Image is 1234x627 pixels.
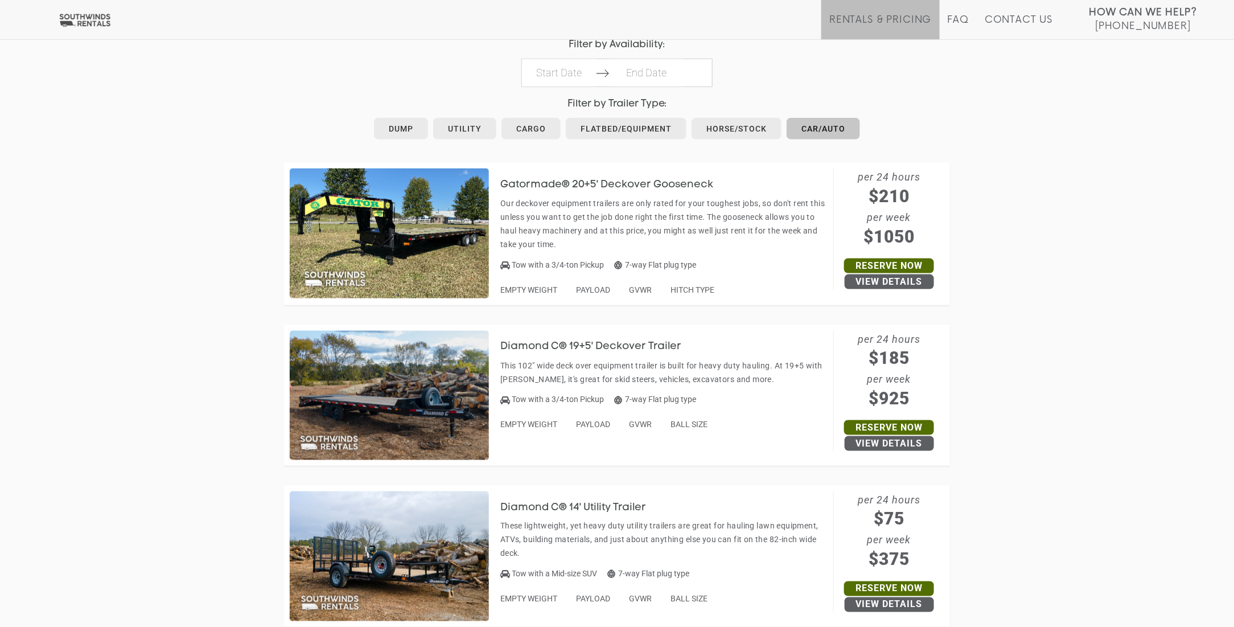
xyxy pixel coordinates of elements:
[834,331,944,412] span: per 24 hours per week
[671,420,708,429] span: BALL SIZE
[845,597,934,612] a: View Details
[1089,7,1197,18] strong: How Can We Help?
[844,259,934,273] a: Reserve Now
[607,569,689,579] span: 7-way Flat plug type
[844,420,934,435] a: Reserve Now
[500,595,557,604] span: EMPTY WEIGHT
[500,196,828,251] p: Our deckover equipment trailers are only rated for your toughest jobs, so don't rent this unless ...
[500,359,828,386] p: This 102" wide deck over equipment trailer is built for heavy duty hauling. At 19+5 with [PERSON_...
[566,118,686,140] a: Flatbed/Equipment
[576,595,610,604] span: PAYLOAD
[576,420,610,429] span: PAYLOAD
[834,547,944,572] span: $375
[629,285,652,294] span: GVWR
[629,420,652,429] span: GVWR
[500,285,557,294] span: EMPTY WEIGHT
[787,118,860,140] a: Car/Auto
[500,179,730,188] a: Gatormade® 20+5' Deckover Gooseneck
[500,502,663,511] a: Diamond C® 14' Utility Trailer
[985,14,1052,39] a: Contact Us
[500,420,557,429] span: EMPTY WEIGHT
[576,285,610,294] span: PAYLOAD
[844,581,934,596] a: Reserve Now
[1095,21,1191,32] span: [PHONE_NUMBER]
[500,519,828,560] p: These lightweight, yet heavy duty utility trailers are great for hauling lawn equipment, ATVs, bu...
[290,331,489,461] img: SW013 - Diamond C 19+5' Deckover Trailer
[433,118,496,140] a: Utility
[829,14,931,39] a: Rentals & Pricing
[629,595,652,604] span: GVWR
[845,436,934,451] a: View Details
[512,395,604,404] span: Tow with a 3/4-ton Pickup
[1089,6,1197,31] a: How Can We Help? [PHONE_NUMBER]
[512,260,604,269] span: Tow with a 3/4-ton Pickup
[500,341,698,353] h3: Diamond C® 19+5' Deckover Trailer
[845,274,934,289] a: View Details
[290,169,489,298] img: SW012 - Gatormade 20+5' Deckover Gooseneck
[692,118,781,140] a: Horse/Stock
[834,183,944,209] span: $210
[500,502,663,514] h3: Diamond C® 14' Utility Trailer
[374,118,428,140] a: Dump
[614,260,696,269] span: 7-way Flat plug type
[284,39,950,50] h4: Filter by Availability:
[948,14,969,39] a: FAQ
[614,395,696,404] span: 7-way Flat plug type
[284,99,950,109] h4: Filter by Trailer Type:
[57,13,113,27] img: Southwinds Rentals Logo
[671,285,714,294] span: HITCH TYPE
[834,224,944,249] span: $1050
[501,118,561,140] a: Cargo
[290,491,489,621] img: SW018 - Diamond C 14' Utility Trailer
[834,491,944,572] span: per 24 hours per week
[500,179,730,191] h3: Gatormade® 20+5' Deckover Gooseneck
[834,506,944,532] span: $75
[512,569,597,579] span: Tow with a Mid-size SUV
[834,345,944,371] span: $185
[671,595,708,604] span: BALL SIZE
[834,169,944,249] span: per 24 hours per week
[500,342,698,351] a: Diamond C® 19+5' Deckover Trailer
[834,386,944,411] span: $925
